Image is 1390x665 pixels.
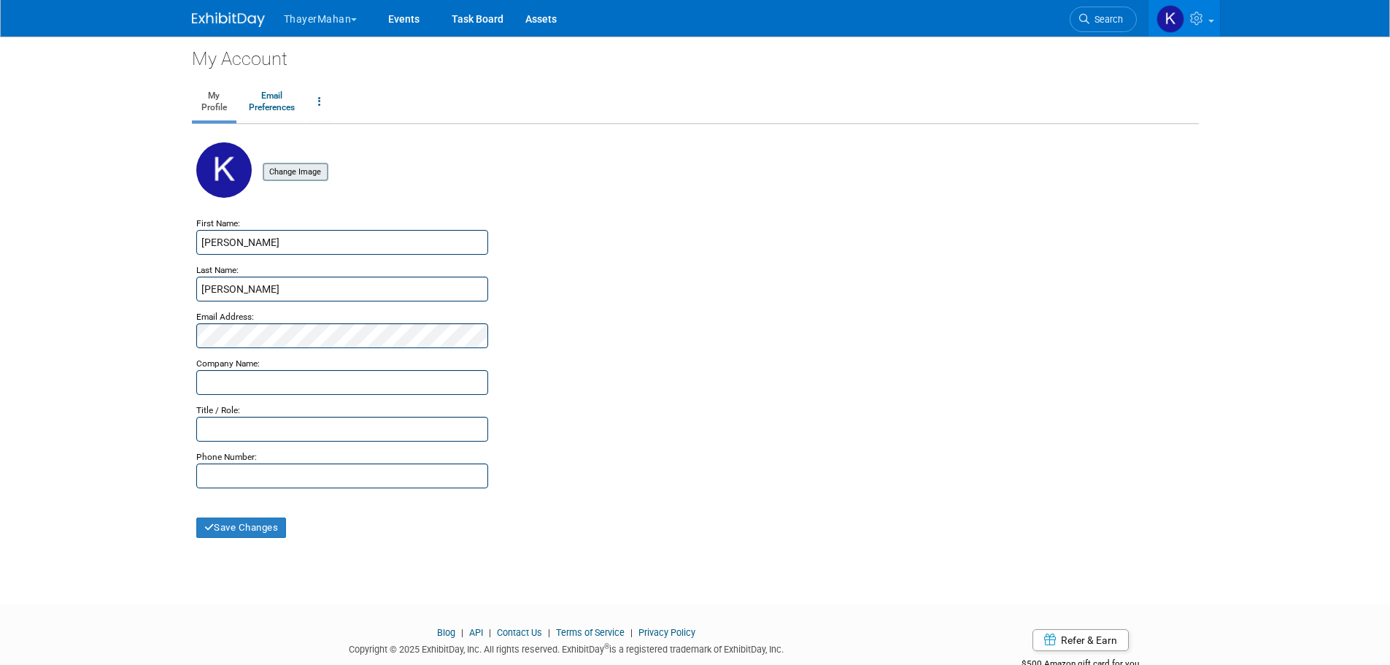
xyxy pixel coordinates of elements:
small: Phone Number: [196,452,257,462]
small: Email Address: [196,312,254,322]
small: First Name: [196,218,240,228]
span: | [485,627,495,638]
a: API [469,627,483,638]
img: ExhibitDay [192,12,265,27]
img: Kristin Maher [1157,5,1184,33]
sup: ® [604,642,609,650]
span: Search [1089,14,1123,25]
a: EmailPreferences [239,84,304,120]
span: | [627,627,636,638]
span: | [457,627,467,638]
a: Contact Us [497,627,542,638]
a: Refer & Earn [1032,629,1129,651]
a: Search [1070,7,1137,32]
span: | [544,627,554,638]
small: Company Name: [196,358,260,369]
a: Privacy Policy [638,627,695,638]
small: Last Name: [196,265,239,275]
div: My Account [192,36,1199,72]
a: MyProfile [192,84,236,120]
div: Copyright © 2025 ExhibitDay, Inc. All rights reserved. ExhibitDay is a registered trademark of Ex... [192,639,942,656]
a: Terms of Service [556,627,625,638]
img: K.jpg [196,142,252,198]
small: Title / Role: [196,405,240,415]
a: Blog [437,627,455,638]
button: Save Changes [196,518,287,538]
